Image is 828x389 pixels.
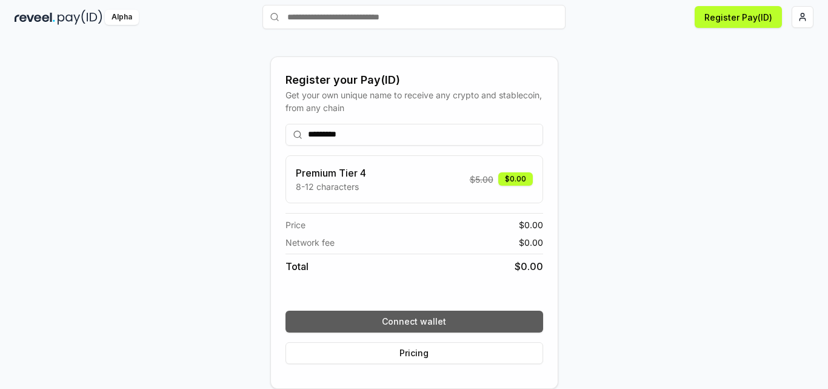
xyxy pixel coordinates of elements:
[296,166,366,180] h3: Premium Tier 4
[285,89,543,114] div: Get your own unique name to receive any crypto and stablecoin, from any chain
[515,259,543,274] span: $ 0.00
[285,311,543,333] button: Connect wallet
[285,236,335,249] span: Network fee
[498,172,533,186] div: $0.00
[285,342,543,364] button: Pricing
[58,10,102,25] img: pay_id
[695,6,782,28] button: Register Pay(ID)
[285,72,543,89] div: Register your Pay(ID)
[519,218,543,231] span: $ 0.00
[105,10,139,25] div: Alpha
[519,236,543,249] span: $ 0.00
[285,218,305,231] span: Price
[296,180,366,193] p: 8-12 characters
[15,10,55,25] img: reveel_dark
[285,259,309,274] span: Total
[470,173,493,186] span: $ 5.00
